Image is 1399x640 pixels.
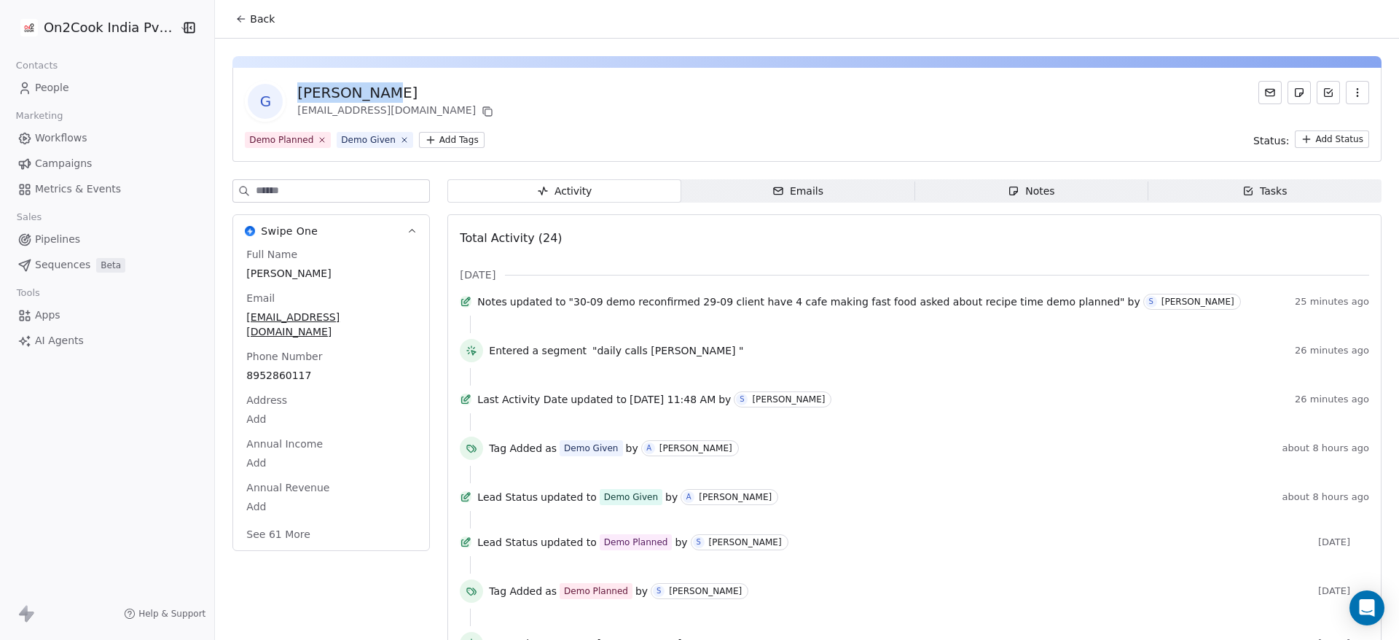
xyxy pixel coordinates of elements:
span: Lead Status [477,535,538,550]
a: Metrics & Events [12,177,203,201]
div: Demo Planned [249,133,313,147]
div: [PERSON_NAME] [1161,297,1234,307]
span: Lead Status [477,490,538,504]
span: Status: [1253,133,1289,148]
span: "daily calls [PERSON_NAME] " [592,343,743,358]
span: Tools [10,282,46,304]
button: Back [227,6,283,32]
div: A [646,442,651,454]
img: on2cook%20logo-04%20copy.jpg [20,19,38,36]
span: 8952860117 [246,368,416,383]
span: 26 minutes ago [1295,345,1369,356]
span: by [665,490,678,504]
span: Address [243,393,290,407]
div: Open Intercom Messenger [1349,590,1384,625]
div: S [657,585,661,597]
div: [EMAIL_ADDRESS][DOMAIN_NAME] [297,103,496,120]
span: by [1128,294,1140,309]
span: Add [246,412,416,426]
span: Swipe One [261,224,318,238]
span: 25 minutes ago [1295,296,1369,308]
span: Notes [477,294,506,309]
span: updated to [541,490,597,504]
span: by [718,392,731,407]
span: Metrics & Events [35,182,121,197]
div: [PERSON_NAME] [659,443,732,453]
div: [PERSON_NAME] [297,82,496,103]
span: Contacts [9,55,64,77]
span: Campaigns [35,156,92,171]
div: Demo Given [341,133,396,147]
div: Demo Planned [564,585,628,598]
div: S [740,394,744,405]
a: Campaigns [12,152,203,176]
span: Workflows [35,130,87,146]
div: Demo Given [564,442,619,455]
a: SequencesBeta [12,253,203,277]
span: updated to [510,294,566,309]
a: AI Agents [12,329,203,353]
span: Apps [35,308,60,323]
span: [DATE] 11:48 AM [630,392,716,407]
span: Sequences [35,257,90,273]
span: 26 minutes ago [1295,394,1369,405]
a: People [12,76,203,100]
span: Pipelines [35,232,80,247]
div: S [1149,296,1153,308]
div: Demo Planned [604,535,668,550]
span: by [626,441,638,456]
span: Back [250,12,275,26]
span: [PERSON_NAME] [246,266,416,281]
div: Swipe OneSwipe One [233,247,429,550]
span: AI Agents [35,333,84,348]
span: Phone Number [243,349,325,364]
span: as [545,441,557,456]
a: Help & Support [124,608,205,620]
div: [PERSON_NAME] [699,492,772,502]
span: On2Cook India Pvt. Ltd. [44,18,176,37]
span: Full Name [243,247,300,262]
span: "30-09 demo reconfirmed 29-09 client have 4 cafe making fast food asked about recipe time demo pl... [569,294,1125,309]
div: [PERSON_NAME] [709,537,782,547]
a: Workflows [12,126,203,150]
a: Apps [12,303,203,327]
span: Marketing [9,105,69,127]
img: Swipe One [245,226,255,236]
span: Help & Support [138,608,205,620]
button: Add Tags [419,132,485,148]
span: Total Activity (24) [460,231,562,245]
span: Add [246,499,416,514]
button: Add Status [1295,130,1369,148]
div: Demo Given [604,490,658,504]
span: updated to [541,535,597,550]
span: Add [246,456,416,470]
span: Sales [10,206,48,228]
button: See 61 More [238,521,319,547]
span: by [675,535,687,550]
span: Beta [96,258,125,273]
span: Email [243,291,278,305]
span: Entered a segment [489,343,587,358]
span: [EMAIL_ADDRESS][DOMAIN_NAME] [246,310,416,339]
span: Tag Added [489,584,542,598]
span: G [248,84,283,119]
span: as [545,584,557,598]
span: about 8 hours ago [1282,491,1369,503]
button: Swipe OneSwipe One [233,215,429,247]
span: by [635,584,648,598]
a: Pipelines [12,227,203,251]
span: about 8 hours ago [1282,442,1369,454]
div: Notes [1008,184,1054,199]
span: updated to [571,392,627,407]
span: [DATE] [460,268,495,282]
span: Tag Added [489,441,542,456]
span: Last Activity Date [477,392,568,407]
div: A [686,491,691,503]
button: On2Cook India Pvt. Ltd. [17,15,170,40]
span: [DATE] [1318,536,1369,548]
div: [PERSON_NAME] [752,394,825,405]
div: S [696,536,700,548]
span: Annual Revenue [243,480,332,495]
span: People [35,80,69,95]
span: [DATE] [1318,585,1369,597]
